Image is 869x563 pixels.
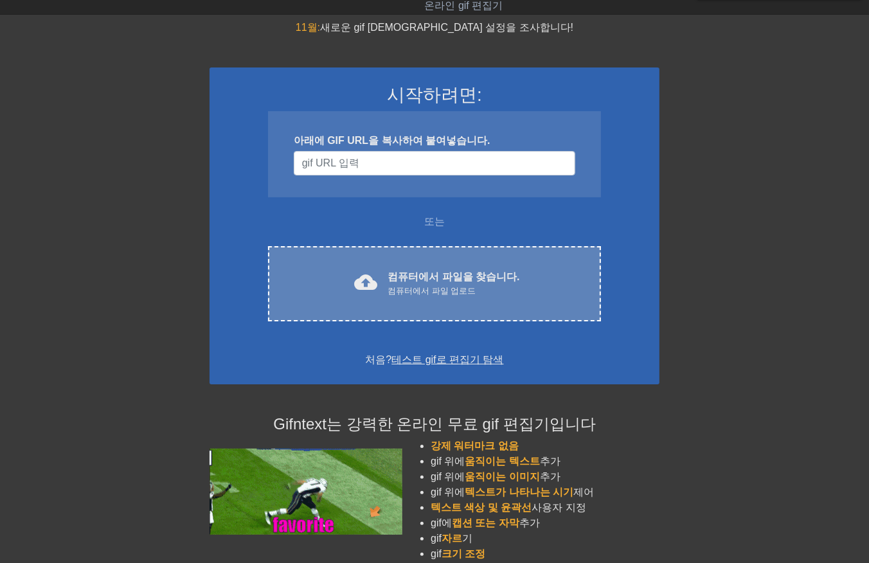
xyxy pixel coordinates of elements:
img: football_small.gif [210,449,402,535]
span: 캡션 또는 자막 [452,517,519,528]
li: gif에 추가 [431,515,659,531]
h4: Gifntext는 강력한 온라인 무료 gif 편집기입니다 [210,415,659,434]
li: gif 위에 추가 [431,454,659,469]
div: 컴퓨터에서 파일 업로드 [388,285,519,298]
li: gif 위에 추가 [431,469,659,485]
li: gif [431,546,659,562]
a: 테스트 gif로 편집기 탐색 [391,354,503,365]
font: 컴퓨터에서 파일을 찾습니다. [388,271,519,282]
div: 새로운 gif [DEMOGRAPHIC_DATA] 설정을 조사합니다! [210,20,659,35]
span: 크기 조정 [442,548,485,559]
span: 움직이는 이미지 [465,471,540,482]
span: 자르 [442,533,462,544]
li: 사용자 지정 [431,500,659,515]
input: 사용자 이름 [294,151,575,175]
li: gif 기 [431,531,659,546]
div: 또는 [243,214,626,229]
span: 강제 워터마크 없음 [431,440,519,451]
div: 아래에 GIF URL을 복사하여 붙여넣습니다. [294,133,575,148]
span: 11월: [296,22,320,33]
div: 처음? [226,352,643,368]
span: 텍스트 색상 및 윤곽선 [431,502,532,513]
span: 움직이는 텍스트 [465,456,540,467]
h3: 시작하려면: [226,84,643,106]
span: 텍스트가 나타나는 시기 [465,487,574,497]
span: cloud_upload [354,271,377,294]
li: gif 위에 제어 [431,485,659,500]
